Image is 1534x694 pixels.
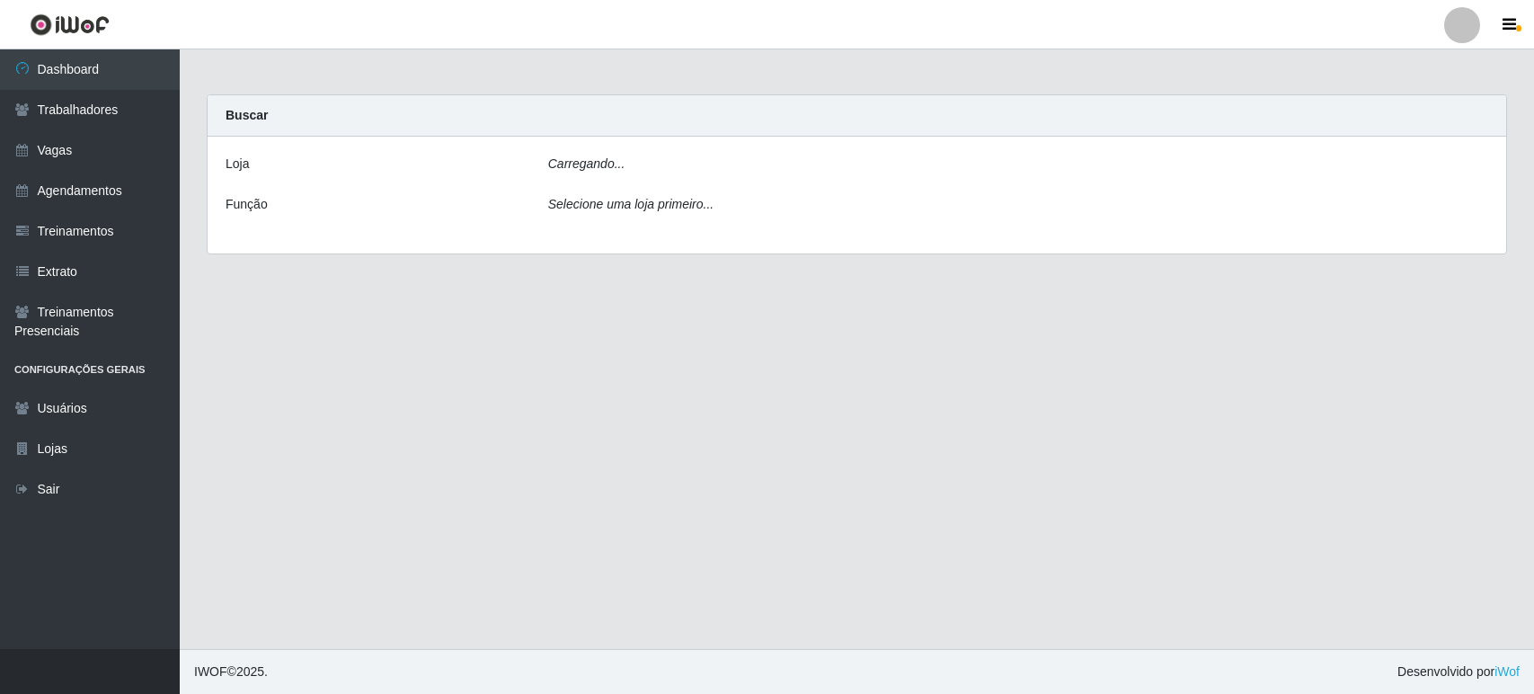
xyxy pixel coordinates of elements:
label: Função [226,195,268,214]
span: Desenvolvido por [1397,663,1520,681]
label: Loja [226,155,249,173]
span: © 2025 . [194,663,268,681]
img: CoreUI Logo [30,13,110,36]
i: Selecione uma loja primeiro... [548,197,714,211]
i: Carregando... [548,156,625,171]
a: iWof [1494,664,1520,679]
strong: Buscar [226,108,268,122]
span: IWOF [194,664,227,679]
